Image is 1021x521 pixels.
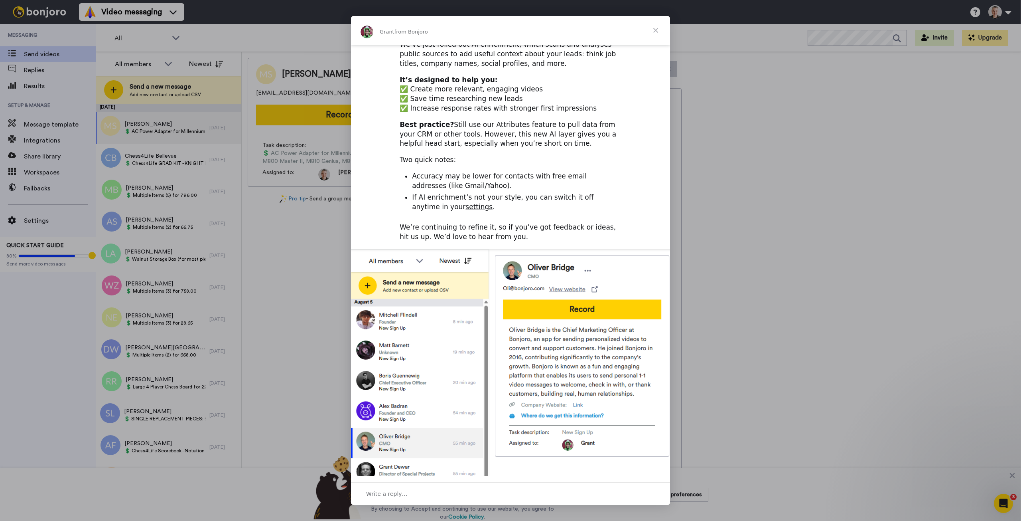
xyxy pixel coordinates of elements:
b: Best practice? [400,121,454,129]
span: Write a reply… [366,489,408,499]
div: ✅ Create more relevant, engaging videos ✅ Save time researching new leads ✅ Increase response rat... [400,75,621,113]
div: We’re continuing to refine it, so if you’ve got feedback or ideas, hit us up. We’d love to hear f... [400,223,621,242]
a: settings [465,203,493,211]
li: Accuracy may be lower for contacts with free email addresses (like Gmail/Yahoo). [412,172,621,191]
div: Open conversation and reply [351,482,670,505]
span: Grant [380,29,394,35]
span: from Bonjoro [394,29,428,35]
span: Close [641,16,670,45]
div: We’ve just rolled out AI enrichment, which scans and analyses public sources to add useful contex... [400,40,621,68]
b: It’s designed to help you: [400,76,497,84]
li: If AI enrichment’s not your style, you can switch it off anytime in your . [412,193,621,212]
div: Two quick notes: [400,155,621,165]
div: Still use our Attributes feature to pull data from your CRM or other tools. However, this new AI ... [400,120,621,149]
img: Profile image for Grant [361,26,373,38]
